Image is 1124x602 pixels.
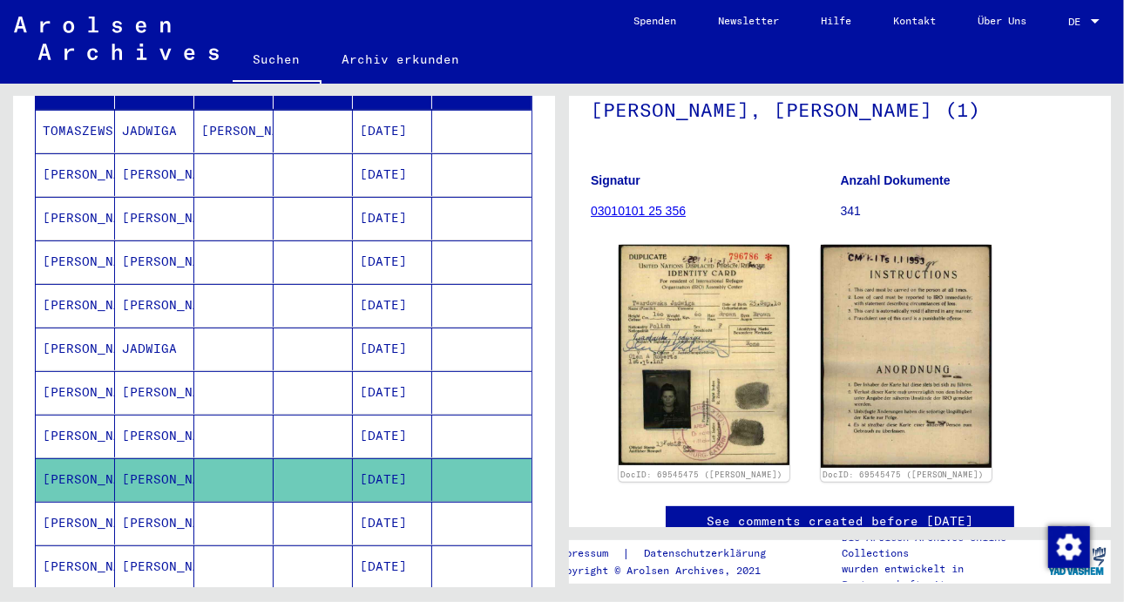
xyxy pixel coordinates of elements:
[115,197,194,240] mat-cell: [PERSON_NAME]
[591,173,640,187] b: Signatur
[1068,16,1087,28] span: DE
[115,458,194,501] mat-cell: [PERSON_NAME]
[1048,526,1090,568] img: Zustimmung ändern
[36,240,115,283] mat-cell: [PERSON_NAME]
[115,284,194,327] mat-cell: [PERSON_NAME]
[115,328,194,370] mat-cell: JADWIGA
[843,561,1044,592] p: wurden entwickelt in Partnerschaft mit
[843,530,1044,561] p: Die Arolsen Archives Online-Collections
[630,545,787,563] a: Datenschutzerklärung
[553,563,787,578] p: Copyright © Arolsen Archives, 2021
[1047,525,1089,567] div: Zustimmung ändern
[115,371,194,414] mat-cell: [PERSON_NAME]
[194,110,274,152] mat-cell: [PERSON_NAME]
[36,545,115,588] mat-cell: [PERSON_NAME]
[36,110,115,152] mat-cell: TOMASZEWSKA
[353,502,432,545] mat-cell: [DATE]
[115,545,194,588] mat-cell: [PERSON_NAME]
[36,153,115,196] mat-cell: [PERSON_NAME]
[233,38,322,84] a: Suchen
[821,245,992,467] img: 002.jpg
[115,110,194,152] mat-cell: JADWIGA
[353,458,432,501] mat-cell: [DATE]
[115,415,194,457] mat-cell: [PERSON_NAME]
[322,38,481,80] a: Archiv erkunden
[115,153,194,196] mat-cell: [PERSON_NAME]
[353,197,432,240] mat-cell: [DATE]
[115,240,194,283] mat-cell: [PERSON_NAME]
[353,545,432,588] mat-cell: [DATE]
[353,284,432,327] mat-cell: [DATE]
[36,197,115,240] mat-cell: [PERSON_NAME]
[353,110,432,152] mat-cell: [DATE]
[353,415,432,457] mat-cell: [DATE]
[115,502,194,545] mat-cell: [PERSON_NAME]
[36,328,115,370] mat-cell: [PERSON_NAME]
[620,470,782,479] a: DocID: 69545475 ([PERSON_NAME])
[553,545,787,563] div: |
[591,204,686,218] a: 03010101 25 356
[36,502,115,545] mat-cell: [PERSON_NAME]
[36,415,115,457] mat-cell: [PERSON_NAME]
[841,202,1090,220] p: 341
[823,470,985,479] a: DocID: 69545475 ([PERSON_NAME])
[553,545,622,563] a: Impressum
[353,328,432,370] mat-cell: [DATE]
[353,371,432,414] mat-cell: [DATE]
[707,512,973,531] a: See comments created before [DATE]
[353,153,432,196] mat-cell: [DATE]
[353,240,432,283] mat-cell: [DATE]
[36,371,115,414] mat-cell: [PERSON_NAME]
[36,284,115,327] mat-cell: [PERSON_NAME]
[619,245,789,465] img: 001.jpg
[14,17,219,60] img: Arolsen_neg.svg
[841,173,951,187] b: Anzahl Dokumente
[36,458,115,501] mat-cell: [PERSON_NAME]
[1045,539,1110,583] img: yv_logo.png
